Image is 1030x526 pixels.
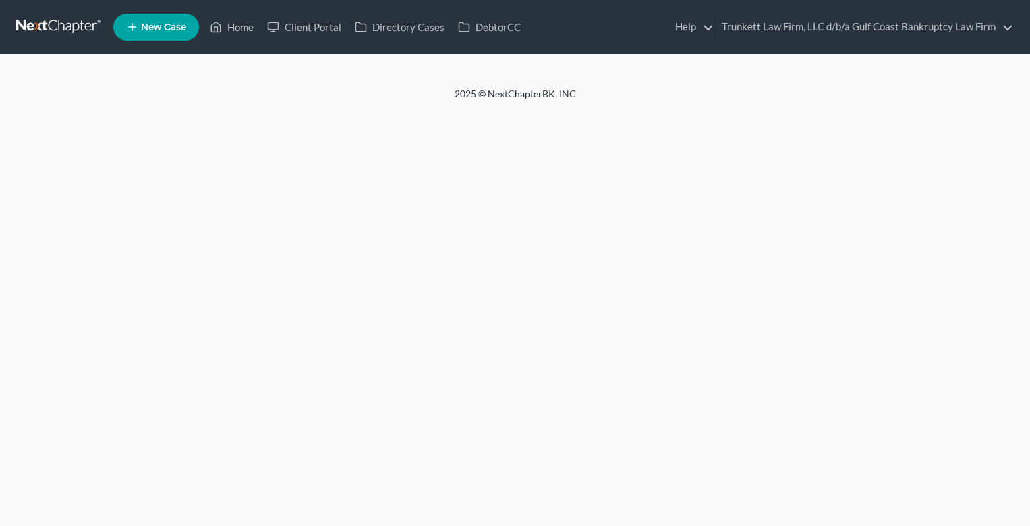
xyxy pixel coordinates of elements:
a: DebtorCC [451,15,527,39]
a: Help [668,15,714,39]
a: Directory Cases [348,15,451,39]
div: 2025 © NextChapterBK, INC [131,87,900,111]
a: Trunkett Law Firm, LLC d/b/a Gulf Coast Bankruptcy Law Firm [715,15,1013,39]
a: Client Portal [260,15,348,39]
a: Home [203,15,260,39]
new-legal-case-button: New Case [113,14,199,41]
